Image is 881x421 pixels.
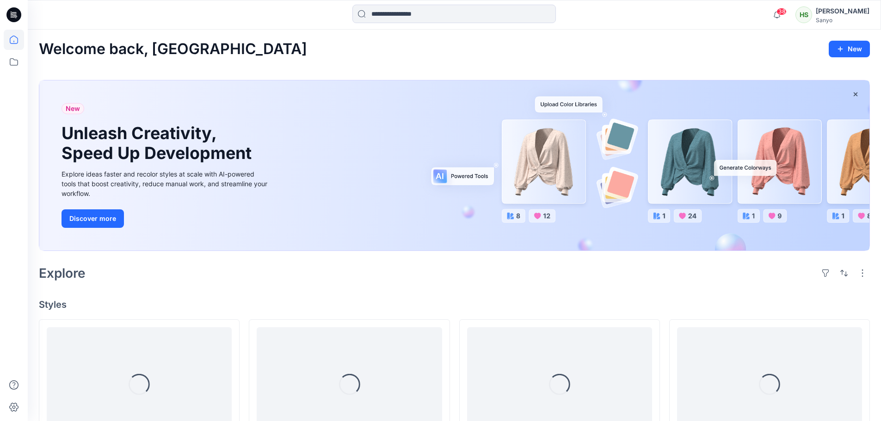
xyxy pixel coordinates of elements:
span: New [66,103,80,114]
button: New [829,41,870,57]
h2: Welcome back, [GEOGRAPHIC_DATA] [39,41,307,58]
h2: Explore [39,266,86,281]
span: 38 [776,8,787,15]
a: Discover more [62,209,270,228]
h1: Unleash Creativity, Speed Up Development [62,123,256,163]
div: HS [795,6,812,23]
div: [PERSON_NAME] [816,6,869,17]
div: Explore ideas faster and recolor styles at scale with AI-powered tools that boost creativity, red... [62,169,270,198]
div: Sanyo [816,17,869,24]
button: Discover more [62,209,124,228]
h4: Styles [39,299,870,310]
